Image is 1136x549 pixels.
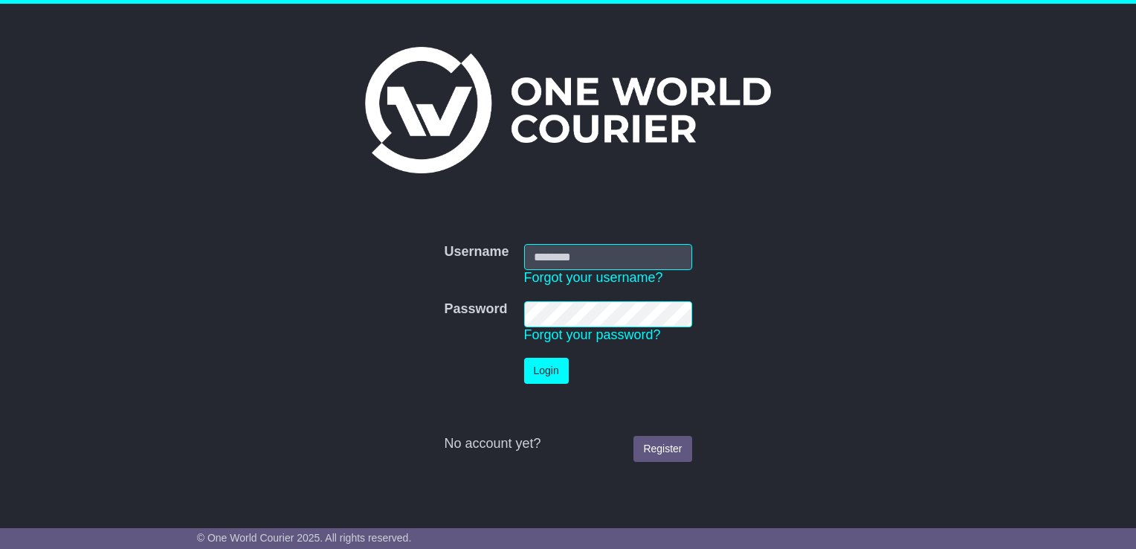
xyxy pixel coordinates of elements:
[365,47,771,173] img: One World
[197,532,412,544] span: © One World Courier 2025. All rights reserved.
[444,436,691,452] div: No account yet?
[444,244,509,260] label: Username
[524,358,569,384] button: Login
[633,436,691,462] a: Register
[524,327,661,342] a: Forgot your password?
[524,270,663,285] a: Forgot your username?
[444,301,507,318] label: Password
